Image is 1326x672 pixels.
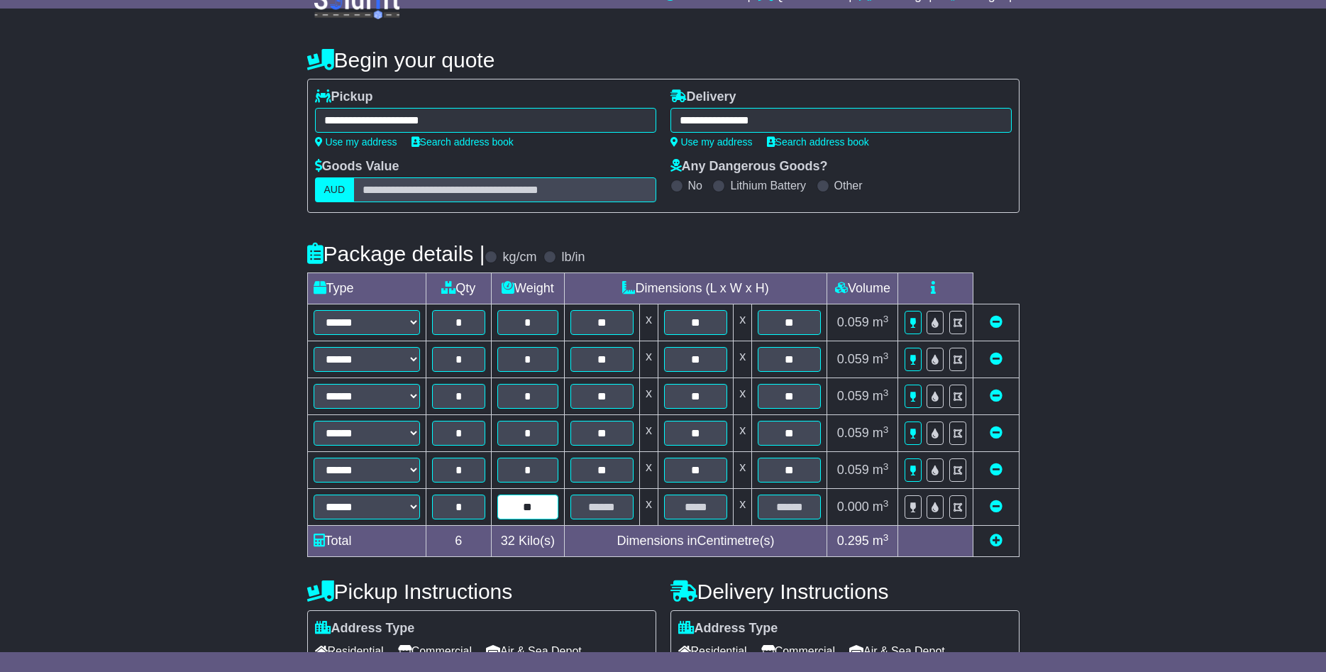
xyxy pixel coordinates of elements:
sup: 3 [883,424,889,435]
h4: Package details | [307,242,485,265]
td: Kilo(s) [492,526,565,557]
td: Dimensions in Centimetre(s) [564,526,827,557]
sup: 3 [883,387,889,398]
span: m [873,463,889,477]
a: Use my address [315,136,397,148]
a: Search address book [767,136,869,148]
h4: Pickup Instructions [307,580,656,603]
span: 32 [501,534,515,548]
label: Address Type [678,621,778,637]
span: 0.059 [837,463,869,477]
label: Goods Value [315,159,399,175]
a: Add new item [990,534,1002,548]
td: x [639,378,658,415]
label: Delivery [670,89,736,105]
td: x [734,489,752,526]
span: m [873,389,889,403]
td: Weight [492,273,565,304]
td: Volume [827,273,898,304]
label: kg/cm [502,250,536,265]
label: No [688,179,702,192]
h4: Delivery Instructions [670,580,1020,603]
span: 0.295 [837,534,869,548]
td: x [639,452,658,489]
a: Remove this item [990,315,1002,329]
label: AUD [315,177,355,202]
h4: Begin your quote [307,48,1020,72]
span: m [873,426,889,440]
sup: 3 [883,351,889,361]
a: Remove this item [990,500,1002,514]
sup: 3 [883,532,889,543]
label: Pickup [315,89,373,105]
td: x [734,304,752,341]
span: Air & Sea Depot [486,640,582,662]
td: Type [307,273,426,304]
a: Use my address [670,136,753,148]
span: m [873,315,889,329]
td: 6 [426,526,492,557]
td: x [734,452,752,489]
sup: 3 [883,314,889,324]
td: x [734,415,752,452]
label: Lithium Battery [730,179,806,192]
td: x [639,415,658,452]
td: Total [307,526,426,557]
span: Residential [315,640,384,662]
a: Remove this item [990,426,1002,440]
span: Residential [678,640,747,662]
label: Other [834,179,863,192]
span: m [873,500,889,514]
td: x [734,378,752,415]
span: m [873,534,889,548]
a: Remove this item [990,463,1002,477]
span: 0.059 [837,352,869,366]
span: 0.059 [837,426,869,440]
span: 0.000 [837,500,869,514]
sup: 3 [883,498,889,509]
label: lb/in [561,250,585,265]
td: x [639,489,658,526]
span: Commercial [398,640,472,662]
span: Commercial [761,640,835,662]
span: m [873,352,889,366]
td: x [734,341,752,378]
span: Air & Sea Depot [849,640,945,662]
td: x [639,341,658,378]
td: Qty [426,273,492,304]
a: Remove this item [990,389,1002,403]
label: Address Type [315,621,415,637]
sup: 3 [883,461,889,472]
td: Dimensions (L x W x H) [564,273,827,304]
span: 0.059 [837,389,869,403]
span: 0.059 [837,315,869,329]
label: Any Dangerous Goods? [670,159,828,175]
td: x [639,304,658,341]
a: Remove this item [990,352,1002,366]
a: Search address book [411,136,514,148]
